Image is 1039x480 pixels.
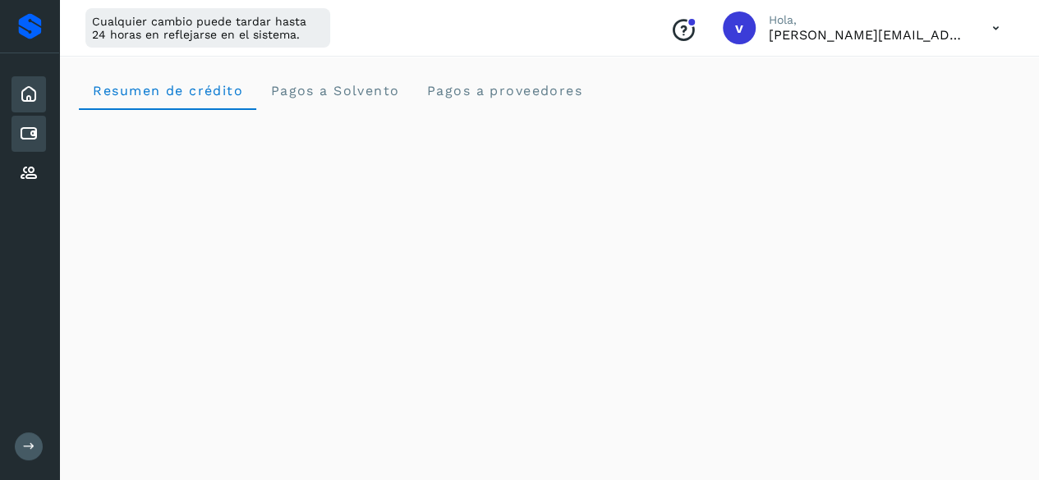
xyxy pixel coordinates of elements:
span: Pagos a proveedores [425,83,582,98]
div: Cuentas por pagar [11,116,46,152]
div: Inicio [11,76,46,112]
span: Pagos a Solvento [269,83,399,98]
span: Resumen de crédito [92,83,243,98]
p: victor.romero@fidum.com.mx [769,27,966,43]
div: Proveedores [11,155,46,191]
div: Cualquier cambio puede tardar hasta 24 horas en reflejarse en el sistema. [85,8,330,48]
p: Hola, [769,13,966,27]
